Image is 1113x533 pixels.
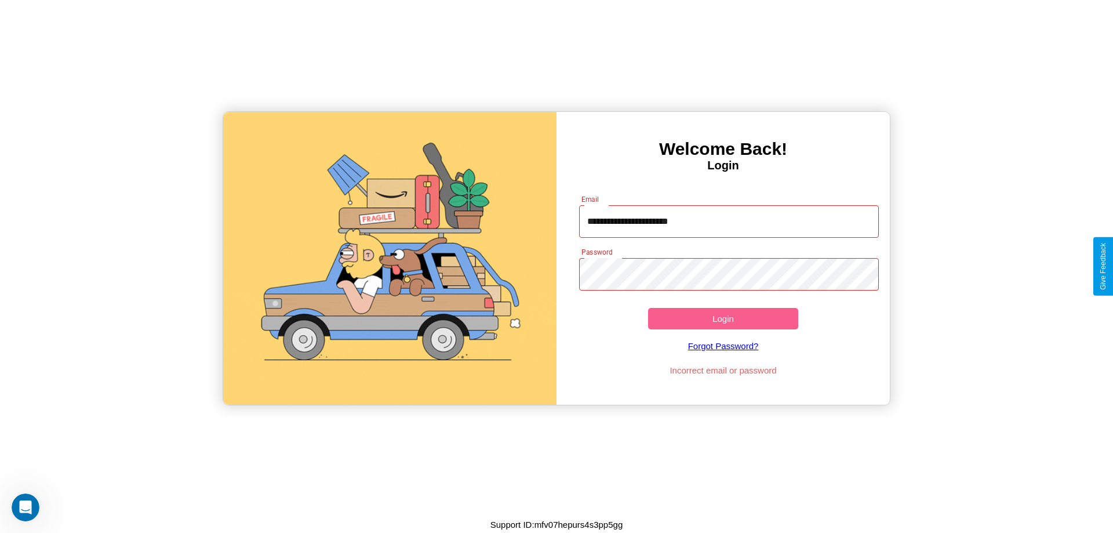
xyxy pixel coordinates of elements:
[648,308,798,329] button: Login
[573,329,874,362] a: Forgot Password?
[573,362,874,378] p: Incorrect email or password
[12,494,39,521] iframe: Intercom live chat
[490,517,623,532] p: Support ID: mfv07hepurs4s3pp5gg
[556,159,890,172] h4: Login
[556,139,890,159] h3: Welcome Back!
[581,194,599,204] label: Email
[581,247,612,257] label: Password
[1099,243,1107,290] div: Give Feedback
[223,112,556,405] img: gif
